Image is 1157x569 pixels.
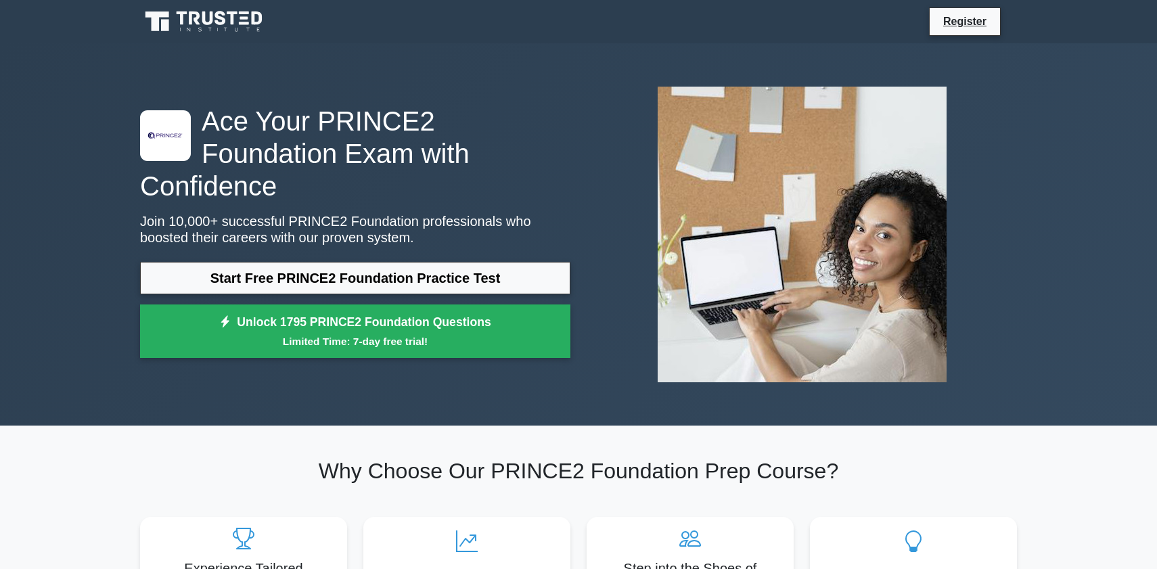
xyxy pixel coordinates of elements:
[935,13,995,30] a: Register
[140,105,570,202] h1: Ace Your PRINCE2 Foundation Exam with Confidence
[140,262,570,294] a: Start Free PRINCE2 Foundation Practice Test
[140,304,570,359] a: Unlock 1795 PRINCE2 Foundation QuestionsLimited Time: 7-day free trial!
[140,458,1017,484] h2: Why Choose Our PRINCE2 Foundation Prep Course?
[140,213,570,246] p: Join 10,000+ successful PRINCE2 Foundation professionals who boosted their careers with our prove...
[157,334,553,349] small: Limited Time: 7-day free trial!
